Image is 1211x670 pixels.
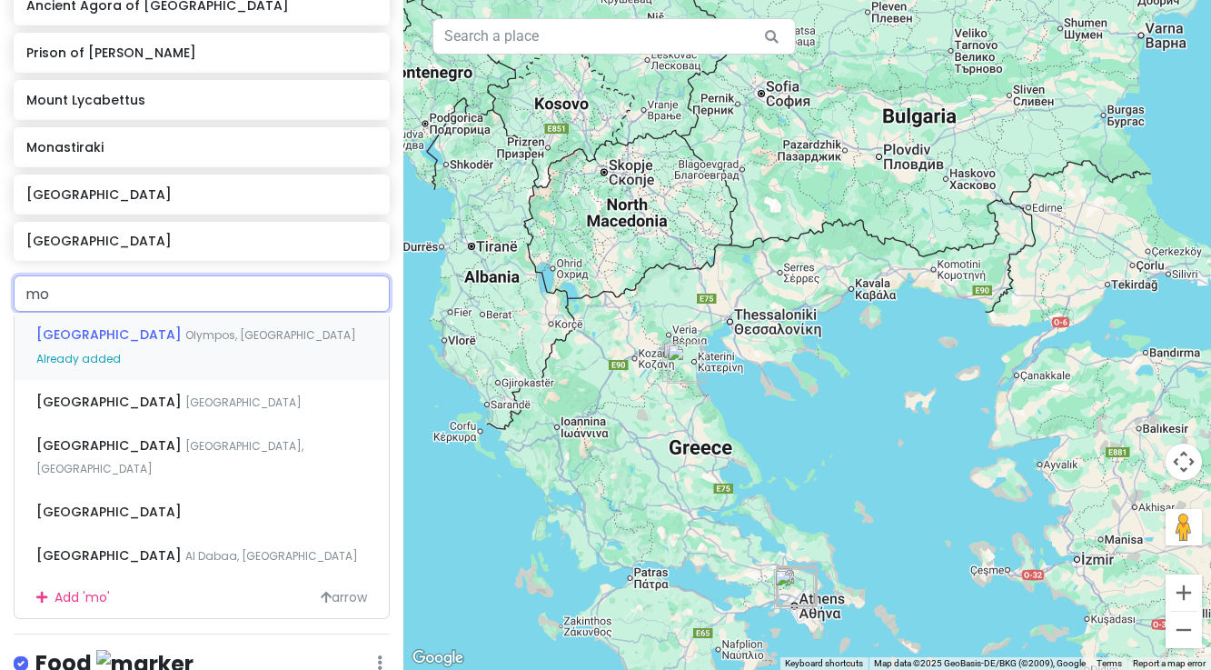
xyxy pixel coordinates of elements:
[1166,575,1202,611] button: Zoom in
[408,646,468,670] img: Google
[36,436,185,455] span: [GEOGRAPHIC_DATA]
[777,566,817,606] div: Monastiraki
[36,503,182,521] span: [GEOGRAPHIC_DATA]
[185,548,358,564] span: Al Dabaa, [GEOGRAPHIC_DATA]
[36,325,185,344] span: [GEOGRAPHIC_DATA]
[778,567,818,607] div: Athens National Garden
[432,18,796,55] input: Search a place
[26,139,377,155] h6: Monastiraki
[667,344,707,384] div: Mount Olympus National Park
[36,351,121,366] span: Already added
[874,658,1086,668] span: Map data ©2025 GeoBasis-DE/BKG (©2009), Google
[1097,658,1122,668] a: Terms (opens in new tab)
[1166,509,1202,545] button: Drag Pegman onto the map to open Street View
[1166,444,1202,480] button: Map camera controls
[36,393,185,411] span: [GEOGRAPHIC_DATA]
[662,342,702,382] div: Mount Olympus
[785,657,863,670] button: Keyboard shortcuts
[776,566,816,606] div: Ancient Agora of Athens
[26,92,377,108] h6: Mount Lycabettus
[774,569,814,609] div: Kallithea Central Market (Pontic Market)
[15,577,389,618] div: Add ' mo '
[1133,658,1206,668] a: Report a map error
[1166,612,1202,648] button: Zoom out
[26,45,377,61] h6: Prison of [PERSON_NAME]
[26,233,377,249] h6: [GEOGRAPHIC_DATA]
[14,275,390,312] input: + Add place or address
[776,567,816,607] div: Prison of Socrates
[185,327,356,343] span: Olympos, [GEOGRAPHIC_DATA]
[321,587,367,607] span: arrow
[408,646,468,670] a: Open this area in Google Maps (opens a new window)
[778,566,818,606] div: Mount Lycabettus
[185,395,302,410] span: [GEOGRAPHIC_DATA]
[26,186,377,203] h6: [GEOGRAPHIC_DATA]
[36,546,185,565] span: [GEOGRAPHIC_DATA]
[777,565,817,605] div: National Archaeological Museum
